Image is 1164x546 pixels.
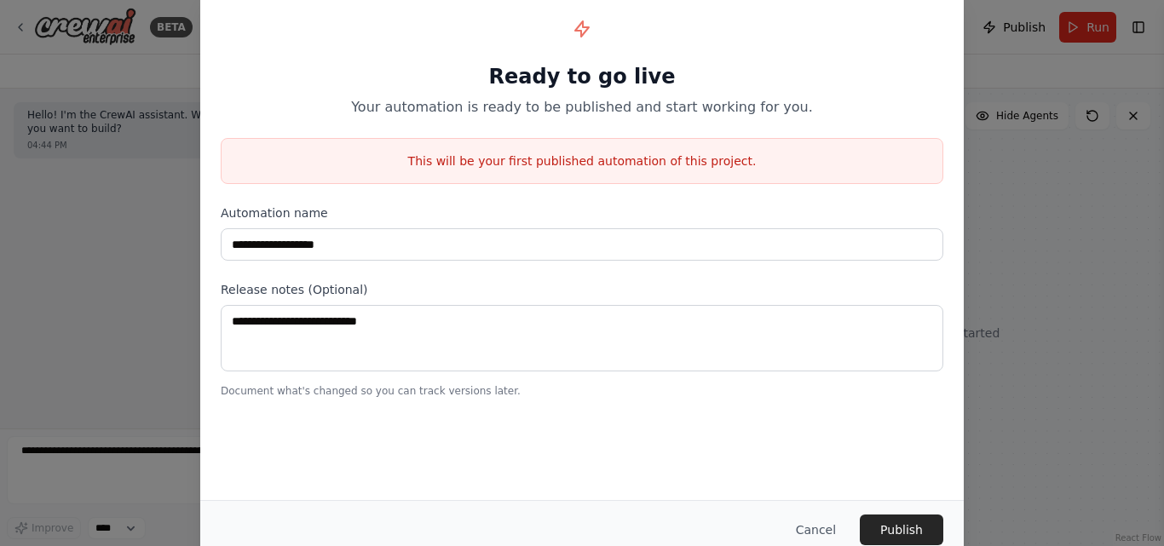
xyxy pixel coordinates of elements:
[221,204,943,221] label: Automation name
[221,384,943,398] p: Document what's changed so you can track versions later.
[222,152,942,170] p: This will be your first published automation of this project.
[221,97,943,118] p: Your automation is ready to be published and start working for you.
[221,281,943,298] label: Release notes (Optional)
[221,63,943,90] h1: Ready to go live
[782,514,850,545] button: Cancel
[860,514,943,545] button: Publish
